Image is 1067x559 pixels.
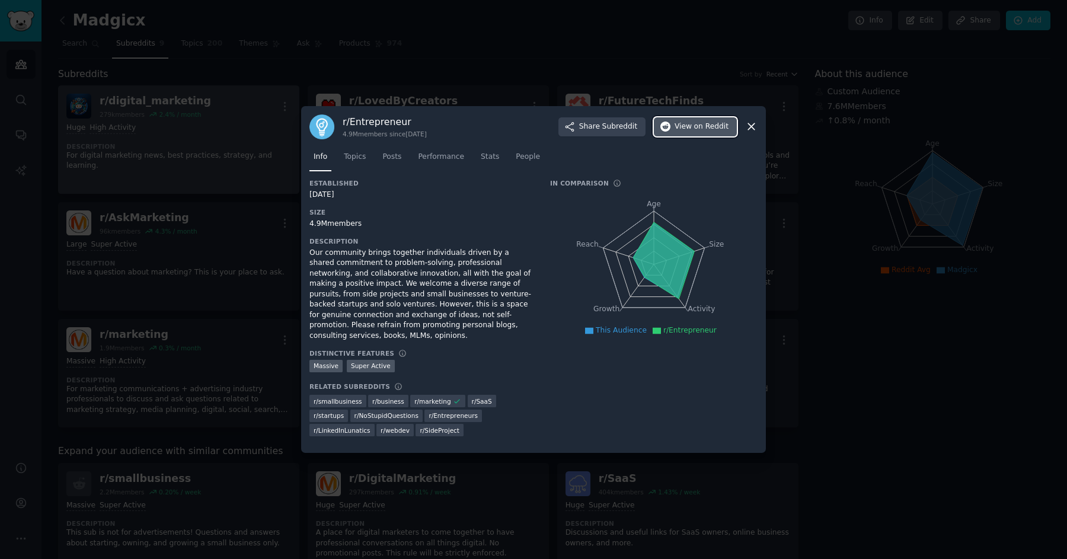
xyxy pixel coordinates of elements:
[309,248,533,341] div: Our community brings together individuals driven by a shared commitment to problem-solving, profe...
[354,411,419,420] span: r/ NoStupidQuestions
[414,148,468,172] a: Performance
[709,239,724,248] tspan: Size
[314,397,362,405] span: r/ smallbusiness
[516,152,540,162] span: People
[512,148,544,172] a: People
[309,190,533,200] div: [DATE]
[378,148,405,172] a: Posts
[418,152,464,162] span: Performance
[579,122,637,132] span: Share
[309,179,533,187] h3: Established
[558,117,646,136] button: ShareSubreddit
[340,148,370,172] a: Topics
[429,411,478,420] span: r/ Entrepreneurs
[414,397,451,405] span: r/ marketing
[647,200,661,208] tspan: Age
[347,360,395,372] div: Super Active
[381,426,410,435] span: r/ webdev
[382,152,401,162] span: Posts
[675,122,729,132] span: View
[654,117,737,136] button: Viewon Reddit
[420,426,459,435] span: r/ SideProject
[344,152,366,162] span: Topics
[596,326,647,334] span: This Audience
[309,114,334,139] img: Entrepreneur
[688,305,715,313] tspan: Activity
[314,411,344,420] span: r/ startups
[309,208,533,216] h3: Size
[343,130,427,138] div: 4.9M members since [DATE]
[372,397,404,405] span: r/ business
[576,239,599,248] tspan: Reach
[309,219,533,229] div: 4.9M members
[477,148,503,172] a: Stats
[593,305,619,313] tspan: Growth
[309,360,343,372] div: Massive
[309,349,394,357] h3: Distinctive Features
[309,237,533,245] h3: Description
[694,122,729,132] span: on Reddit
[481,152,499,162] span: Stats
[343,116,427,128] h3: r/ Entrepreneur
[550,179,609,187] h3: In Comparison
[309,148,331,172] a: Info
[602,122,637,132] span: Subreddit
[663,326,717,334] span: r/Entrepreneur
[309,382,390,391] h3: Related Subreddits
[314,152,327,162] span: Info
[314,426,370,435] span: r/ LinkedInLunatics
[472,397,492,405] span: r/ SaaS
